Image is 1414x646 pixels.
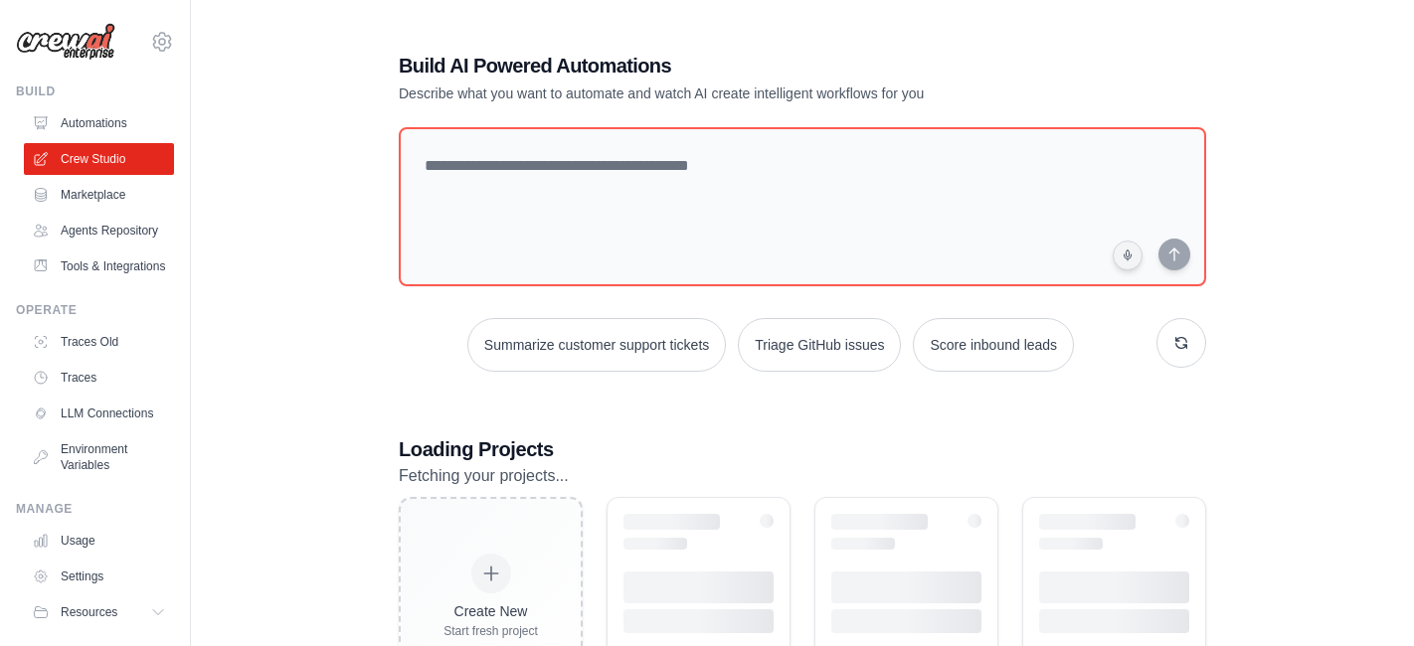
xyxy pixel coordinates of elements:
[24,596,174,628] button: Resources
[24,398,174,429] a: LLM Connections
[443,623,538,639] div: Start fresh project
[16,501,174,517] div: Manage
[1113,241,1143,270] button: Click to speak your automation idea
[738,318,901,372] button: Triage GitHub issues
[24,215,174,246] a: Agents Repository
[913,318,1074,372] button: Score inbound leads
[24,362,174,394] a: Traces
[16,23,115,61] img: Logo
[24,326,174,358] a: Traces Old
[16,302,174,318] div: Operate
[24,107,174,139] a: Automations
[399,463,1206,489] p: Fetching your projects...
[399,52,1067,80] h1: Build AI Powered Automations
[61,604,117,620] span: Resources
[24,179,174,211] a: Marketplace
[467,318,726,372] button: Summarize customer support tickets
[24,250,174,282] a: Tools & Integrations
[1156,318,1206,368] button: Get new suggestions
[24,525,174,557] a: Usage
[443,601,538,621] div: Create New
[24,561,174,592] a: Settings
[24,143,174,175] a: Crew Studio
[399,83,1067,103] p: Describe what you want to automate and watch AI create intelligent workflows for you
[16,83,174,99] div: Build
[24,433,174,481] a: Environment Variables
[399,435,1206,463] h3: Loading Projects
